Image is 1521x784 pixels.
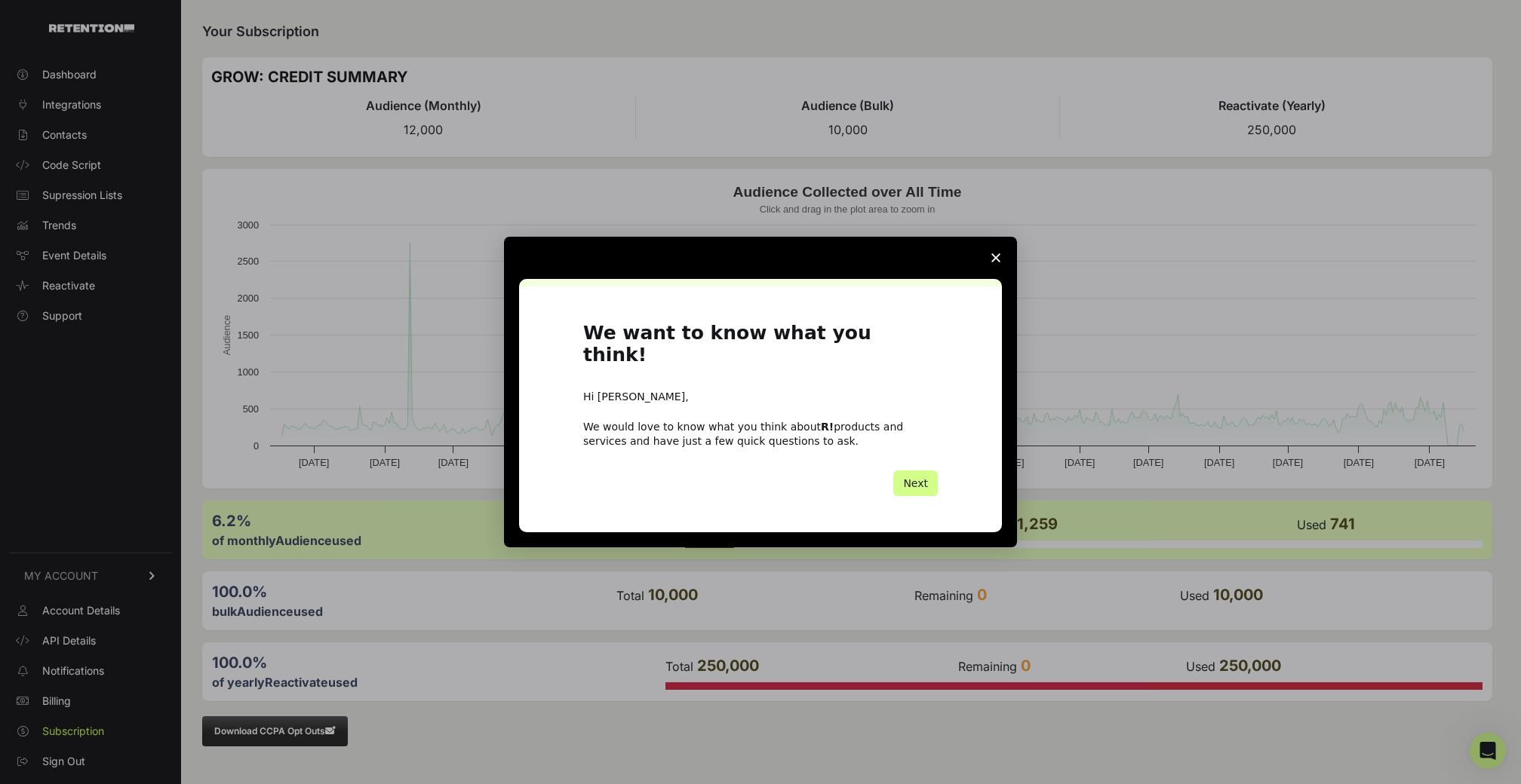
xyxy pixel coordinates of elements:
[583,420,938,447] div: We would love to know what you think about products and services and have just a few quick questi...
[583,323,938,375] h1: We want to know what you think!
[893,470,938,496] button: Next
[975,237,1017,279] span: Close survey
[821,421,834,433] b: R!
[583,390,938,405] div: Hi [PERSON_NAME],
